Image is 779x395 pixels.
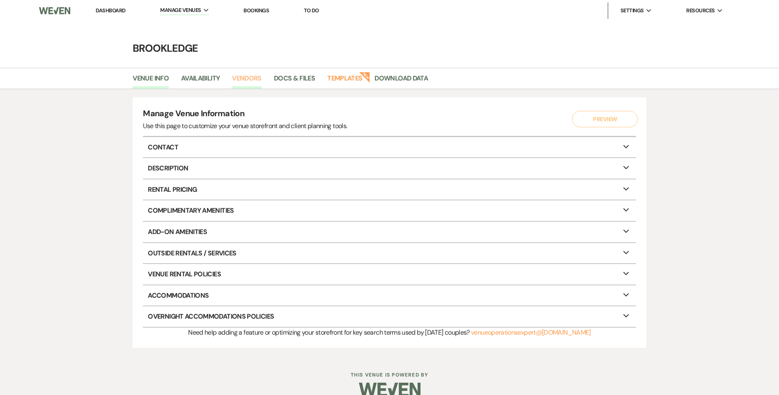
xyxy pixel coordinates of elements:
a: Vendors [232,73,262,89]
a: Preview [570,111,636,127]
span: Resources [686,7,715,15]
a: Download Data [375,73,428,89]
a: Availability [181,73,220,89]
div: Use this page to customize your venue storefront and client planning tools. [143,121,347,131]
a: To Do [304,7,319,14]
p: Outside Rentals / Services [143,243,636,264]
a: Bookings [244,7,269,14]
p: Overnight Accommodations Policies [143,306,636,327]
a: venueoperationsexpert@[DOMAIN_NAME] [471,328,591,337]
span: Need help adding a feature or optimizing your storefront for key search terms used by [DATE] coup... [188,328,469,337]
h4: Brookledge [94,41,685,55]
button: Preview [572,111,638,127]
p: Complimentary Amenities [143,200,636,221]
p: Venue Rental Policies [143,264,636,285]
p: Rental Pricing [143,179,636,200]
p: Contact [143,137,636,158]
a: Templates [327,73,362,89]
a: Dashboard [96,7,125,14]
p: Accommodations [143,285,636,306]
img: Weven Logo [39,2,70,19]
a: Docs & Files [274,73,315,89]
a: Venue Info [133,73,169,89]
span: Settings [620,7,644,15]
p: Description [143,158,636,179]
p: Add-On Amenities [143,222,636,242]
strong: New [359,71,371,83]
span: Manage Venues [160,6,201,14]
h4: Manage Venue Information [143,108,347,121]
